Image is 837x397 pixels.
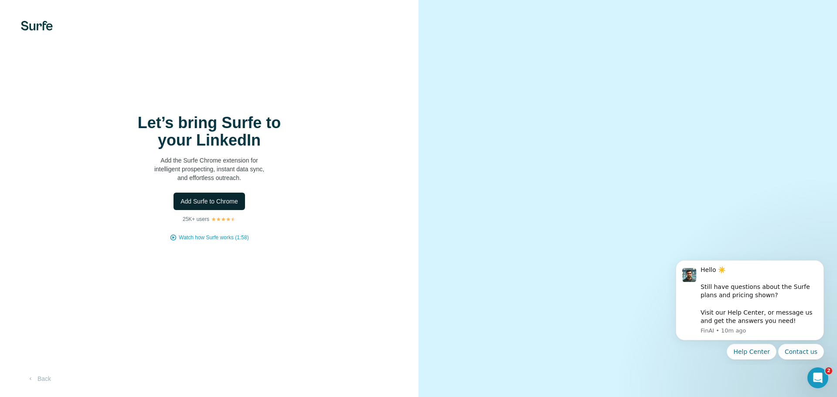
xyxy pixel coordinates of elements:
[180,197,238,206] span: Add Surfe to Chrome
[179,234,248,241] button: Watch how Surfe works (1:58)
[825,367,832,374] span: 2
[183,215,209,223] p: 25K+ users
[21,21,53,31] img: Surfe's logo
[663,252,837,365] iframe: Intercom notifications message
[211,217,236,222] img: Rating Stars
[174,193,245,210] button: Add Surfe to Chrome
[122,114,296,149] h1: Let’s bring Surfe to your LinkedIn
[21,371,57,387] button: Back
[807,367,828,388] iframe: Intercom live chat
[122,156,296,182] p: Add the Surfe Chrome extension for intelligent prospecting, instant data sync, and effortless out...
